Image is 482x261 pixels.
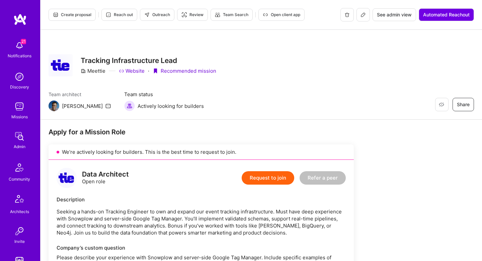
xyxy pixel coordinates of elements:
[81,56,216,65] h3: Tracking Infrastructure Lead
[300,171,346,185] button: Refer a peer
[13,224,26,238] img: Invite
[263,12,300,18] span: Open client app
[14,238,25,245] div: Invite
[177,9,208,21] button: Review
[10,208,29,215] div: Architects
[57,244,346,251] div: Company’s custom question
[101,9,137,21] button: Reach out
[57,196,346,203] div: Description
[105,103,111,109] i: icon Mail
[153,68,158,74] i: icon PurpleRibbon
[13,130,26,143] img: admin teamwork
[82,171,129,178] div: Data Architect
[439,102,444,107] i: icon EyeClosed
[81,68,86,74] i: icon CompanyGray
[144,12,170,18] span: Outreach
[124,101,135,111] img: Actively looking for builders
[8,52,31,59] div: Notifications
[181,12,187,17] i: icon Targeter
[13,13,27,25] img: logo
[11,113,28,120] div: Missions
[49,144,354,160] div: We’re actively looking for builders. This is the best time to request to join.
[124,91,204,98] span: Team status
[242,171,294,185] button: Request to join
[140,9,174,21] button: Outreach
[49,128,354,136] div: Apply for a Mission Role
[82,171,129,185] div: Open role
[10,83,29,90] div: Discovery
[453,98,474,111] button: Share
[57,168,77,188] img: logo
[49,9,96,21] button: Create proposal
[181,12,204,18] span: Review
[373,8,416,21] button: See admin view
[62,103,103,110] div: [PERSON_NAME]
[106,12,133,18] span: Reach out
[9,176,30,183] div: Community
[13,39,26,52] img: bell
[21,39,26,44] span: 21
[53,12,58,17] i: icon Proposal
[423,11,470,18] span: Automated Reachout
[53,12,91,18] span: Create proposal
[49,91,111,98] span: Team architect
[14,143,25,150] div: Admin
[13,70,26,83] img: discovery
[49,101,59,111] img: Team Architect
[148,67,149,74] div: ·
[119,67,145,74] a: Website
[211,9,253,21] button: Team Search
[49,54,73,76] img: Company Logo
[13,100,26,113] img: teamwork
[419,8,474,21] button: Automated Reachout
[153,67,216,74] div: Recommended mission
[81,67,105,74] div: Meettie
[457,101,470,108] span: Share
[138,103,204,110] span: Actively looking for builders
[11,159,27,176] img: Community
[11,192,27,208] img: Architects
[377,11,412,18] span: See admin view
[258,9,305,21] button: Open client app
[215,12,248,18] span: Team Search
[57,208,346,236] p: Seeking a hands-on Tracking Engineer to own and expand our event tracking infrastructure. Must ha...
